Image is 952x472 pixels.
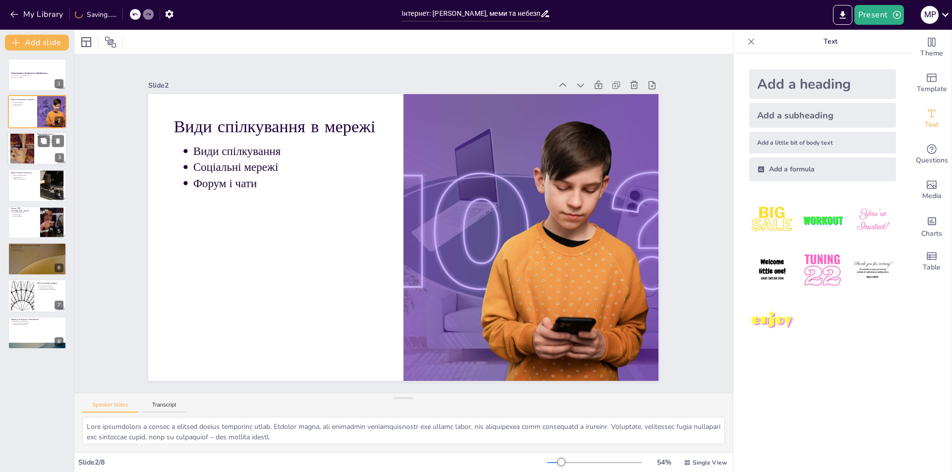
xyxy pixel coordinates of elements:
div: 7 [8,279,66,312]
button: M P [921,5,939,25]
div: 2 [8,95,66,128]
span: Theme [920,48,943,59]
p: Використовуйте загальні фото [39,289,63,291]
div: Get real-time input from your audience [912,137,952,172]
button: Export to PowerPoint [833,5,852,25]
div: Add a heading [749,69,896,99]
span: Position [105,36,117,48]
div: Add ready made slides [912,65,952,101]
div: Add images, graphics, shapes or video [912,172,952,208]
div: 8 [8,316,66,349]
p: Захист особистих даних [13,175,37,177]
button: Delete Slide [52,135,64,147]
p: Повідомлення дорослим [13,323,63,325]
p: Соціальні мережі [208,117,392,171]
p: Що таке фішинг [13,246,63,248]
div: M P [921,6,939,24]
p: Форум і чати [13,105,34,106]
span: Text [925,119,939,130]
div: 1 [8,58,66,91]
span: Questions [916,155,948,166]
div: Add charts and graphs [912,208,952,244]
div: Slide 2 [182,31,579,124]
span: Table [923,262,941,273]
button: Present [854,5,904,25]
img: 3.jpeg [850,197,896,243]
img: 7.jpeg [749,298,795,344]
span: Template [917,84,947,95]
p: Види спілкування в мережі [11,98,34,101]
p: Скажи "Ні!" [GEOGRAPHIC_DATA] [11,207,37,212]
button: Speaker Notes [82,402,138,413]
p: Перевіряйте джерела [13,250,63,252]
button: My Library [7,6,67,22]
p: Ввічливість у спілкуванні [13,320,63,322]
div: 8 [55,337,63,346]
img: 5.jpeg [799,247,845,293]
div: Layout [78,34,94,50]
p: Види спілкування [13,101,34,103]
p: Generated with [URL] [11,76,63,78]
p: Поважайте думку інших [40,141,64,143]
p: Не вказуйте особисті дані [39,287,63,289]
div: Add a formula [749,157,896,181]
p: Правила ввічливості [40,138,64,140]
strong: Спілкування в інтернеті та кібербезпека [11,72,47,74]
div: Add text boxes [912,101,952,137]
p: Правила безпечного спілкування [11,317,63,320]
p: Захист особистої інформації [13,322,63,324]
div: 7 [55,301,63,310]
img: 6.jpeg [850,247,896,293]
div: 6 [8,243,66,275]
img: 1.jpeg [749,197,795,243]
p: Надійні паролі [13,176,37,178]
p: Форум і чати [205,133,389,187]
button: Duplicate Slide [38,135,50,147]
div: Change the overall theme [912,30,952,65]
div: 3 [7,132,67,165]
div: 5 [55,227,63,236]
div: Add a table [912,244,952,279]
p: Як бути в безпеці в цифровому світі [11,75,63,77]
img: 4.jpeg [749,247,795,293]
span: Single View [693,459,727,467]
span: Media [922,191,942,202]
div: 1 [55,79,63,88]
div: 4 [8,169,66,202]
p: Нікнейм замість імені [39,285,63,287]
p: Мій безпечний профіль [37,282,63,285]
p: Соціальні мережі [13,103,34,105]
div: 3 [55,153,64,162]
p: Ознаки фішингу [13,248,63,250]
div: Add a subheading [749,103,896,128]
textarea: Lore ipsumdolors a consec a elitsed doeius temporinc utlab. Etdolor magna, ali enimadmin veniamqu... [82,417,725,444]
img: 2.jpeg [799,197,845,243]
p: Як реагувати [13,213,37,215]
div: Slide 2 / 8 [78,458,547,467]
div: 4 [55,190,63,199]
div: 54 % [652,458,676,467]
p: Види спілкування в мережі [197,69,402,135]
div: Saving...... [75,10,117,19]
p: Мережевий етикет — "Нетикет" [37,133,64,138]
div: Add a little bit of body text [749,132,896,154]
p: Граматика та пунктуація [40,139,64,141]
p: Text [759,30,902,53]
p: Кому звертатися [13,215,37,217]
p: Фішинг: як не потрапити на гачок [11,244,63,247]
p: Види спілкування [211,102,395,156]
p: Уникати незнайомців [13,178,37,180]
input: Insert title [402,6,540,21]
div: 6 [55,263,63,272]
div: 5 [8,206,66,239]
span: Charts [921,228,942,239]
button: Add slide [5,35,69,51]
button: Transcript [142,402,186,413]
p: Що таке кібербулінг [13,211,37,213]
div: 2 [55,116,63,125]
p: Наша безпека понад усе! [11,171,37,174]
